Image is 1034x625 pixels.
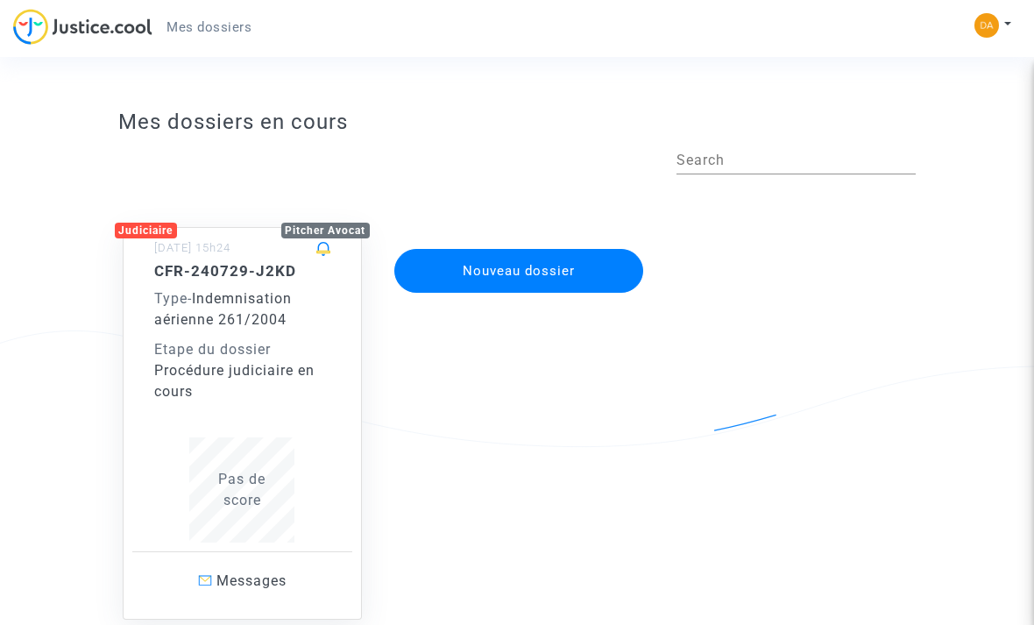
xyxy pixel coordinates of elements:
button: Nouveau dossier [394,249,643,293]
h3: Mes dossiers en cours [118,110,917,135]
a: JudiciairePitcher Avocat[DATE] 15h24CFR-240729-J2KDType-Indemnisation aérienne 261/2004Etape du d... [105,192,380,620]
div: Pitcher Avocat [281,223,371,238]
div: Judiciaire [115,223,178,238]
img: 3c082c3df419583a9a2e7d56dbfe9da8 [974,13,999,38]
span: Type [154,290,188,307]
a: Nouveau dossier [393,238,645,254]
small: [DATE] 15h24 [154,241,230,254]
span: Messages [216,572,287,589]
a: Mes dossiers [152,14,266,40]
a: Messages [132,551,353,610]
span: Indemnisation aérienne 261/2004 [154,290,292,328]
span: Mes dossiers [166,19,251,35]
div: Procédure judiciaire en cours [154,360,331,402]
span: - [154,290,192,307]
img: jc-logo.svg [13,9,152,45]
h5: CFR-240729-J2KD [154,262,331,280]
div: Etape du dossier [154,339,331,360]
span: Pas de score [218,471,266,508]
